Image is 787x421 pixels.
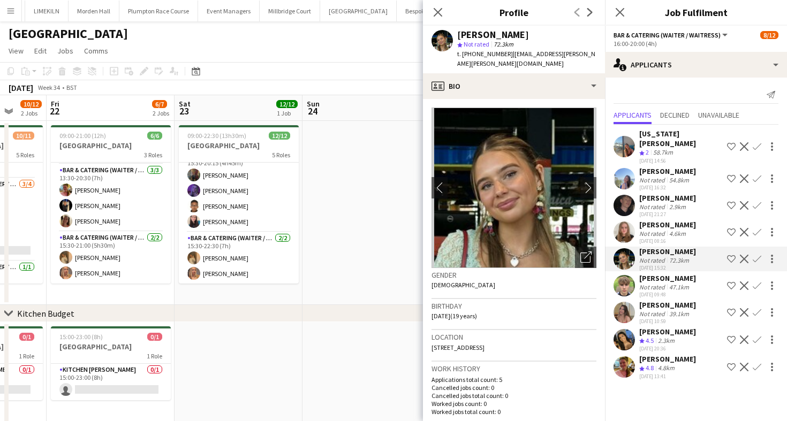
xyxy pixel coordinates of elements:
div: [PERSON_NAME] [639,300,696,310]
div: 2.3km [656,336,677,346]
div: [DATE] 14:56 [639,157,723,164]
span: Bar & Catering (Waiter / waitress) [614,31,721,39]
p: Worked jobs count: 0 [432,400,596,408]
h3: [GEOGRAPHIC_DATA] [179,141,299,150]
div: 72.3km [667,256,691,264]
span: Edit [34,46,47,56]
p: Cancelled jobs total count: 0 [432,392,596,400]
div: [PERSON_NAME] [639,220,696,229]
div: [PERSON_NAME] [639,273,696,283]
div: [PERSON_NAME] [639,166,696,176]
span: 1 Role [147,352,162,360]
p: Applications total count: 5 [432,376,596,384]
a: Jobs [53,44,78,58]
span: Comms [84,46,108,56]
span: 72.3km [491,40,516,48]
h3: Job Fulfilment [605,5,787,19]
span: [STREET_ADDRESS] [432,343,485,351]
div: Kitchen Budget [17,308,74,319]
div: 58.7km [651,148,675,157]
div: Not rated [639,283,667,291]
div: Not rated [639,203,667,211]
span: 4.5 [646,336,654,345]
div: [DATE] 20:36 [639,345,696,352]
span: Declined [660,111,690,119]
div: Applicants [605,52,787,78]
div: [DATE] 16:32 [639,184,696,191]
app-card-role: Bar & Catering (Waiter / waitress)4/415:30-20:15 (4h45m)[PERSON_NAME][PERSON_NAME][PERSON_NAME][P... [179,149,299,232]
app-card-role: Kitchen [PERSON_NAME]0/115:00-23:00 (8h) [51,364,171,400]
div: Not rated [639,176,667,184]
div: [PERSON_NAME] [457,30,529,40]
div: 4.6km [667,229,688,238]
span: Week 34 [35,83,62,91]
div: 2.9km [667,203,688,211]
div: [PERSON_NAME] [639,247,696,256]
div: [PERSON_NAME] [639,193,696,203]
h3: Gender [432,270,596,280]
div: 1 Job [277,109,297,117]
div: [PERSON_NAME] [639,354,696,364]
span: 10/12 [20,100,42,108]
span: 15:00-23:00 (8h) [59,333,103,341]
h3: Profile [423,5,605,19]
span: 1 Role [19,352,34,360]
span: View [9,46,24,56]
h3: Work history [432,364,596,373]
span: Not rated [464,40,489,48]
span: Fri [51,99,59,109]
div: 4.8km [656,364,677,373]
h3: Birthday [432,301,596,311]
div: Not rated [639,229,667,238]
a: Comms [80,44,112,58]
span: 0/1 [19,333,34,341]
app-card-role: Bar & Catering (Waiter / waitress)2/215:30-22:30 (7h)[PERSON_NAME][PERSON_NAME] [179,232,299,284]
span: 09:00-22:30 (13h30m) [187,132,246,140]
div: Not rated [639,256,667,264]
span: Sun [307,99,320,109]
app-job-card: 09:00-21:00 (12h)6/6[GEOGRAPHIC_DATA]3 RolesBar & Catering (Waiter / waitress)1/109:00-18:30 (9h3... [51,125,171,284]
span: t. [PHONE_NUMBER] [457,50,513,58]
div: Bio [423,73,605,99]
span: 22 [49,105,59,117]
span: Unavailable [698,111,739,119]
div: 15:00-23:00 (8h)0/1[GEOGRAPHIC_DATA]1 RoleKitchen [PERSON_NAME]0/115:00-23:00 (8h) [51,326,171,400]
span: 12/12 [269,132,290,140]
button: Bar & Catering (Waiter / waitress) [614,31,729,39]
button: Millbridge Court [260,1,320,21]
button: Morden Hall [69,1,119,21]
span: Jobs [57,46,73,56]
h3: [GEOGRAPHIC_DATA] [51,342,171,351]
span: 23 [177,105,191,117]
h3: Location [432,332,596,342]
button: Bespoke Events [397,1,456,21]
app-card-role: Bar & Catering (Waiter / waitress)2/215:30-21:00 (5h30m)[PERSON_NAME][PERSON_NAME] [51,232,171,284]
div: [US_STATE][PERSON_NAME] [639,129,723,148]
div: [DATE] 13:41 [639,373,696,380]
button: LIMEKILN [25,1,69,21]
h1: [GEOGRAPHIC_DATA] [9,26,128,42]
div: Open photos pop-in [575,247,596,268]
div: [DATE] 10:59 [639,318,696,325]
a: Edit [30,44,51,58]
span: 6/6 [147,132,162,140]
span: Applicants [614,111,652,119]
span: 5 Roles [272,151,290,159]
span: 09:00-21:00 (12h) [59,132,106,140]
div: [DATE] 09:48 [639,291,696,298]
span: 4.8 [646,364,654,372]
h3: [GEOGRAPHIC_DATA] [51,141,171,150]
a: View [4,44,28,58]
span: 5 Roles [16,151,34,159]
p: Worked jobs total count: 0 [432,408,596,416]
span: 10/11 [13,132,34,140]
span: 8/12 [760,31,778,39]
div: 2 Jobs [153,109,169,117]
div: BST [66,83,77,91]
span: [DEMOGRAPHIC_DATA] [432,281,495,289]
div: 2 Jobs [21,109,41,117]
div: 47.1km [667,283,691,291]
button: Event Managers [198,1,260,21]
button: Plumpton Race Course [119,1,198,21]
p: Cancelled jobs count: 0 [432,384,596,392]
